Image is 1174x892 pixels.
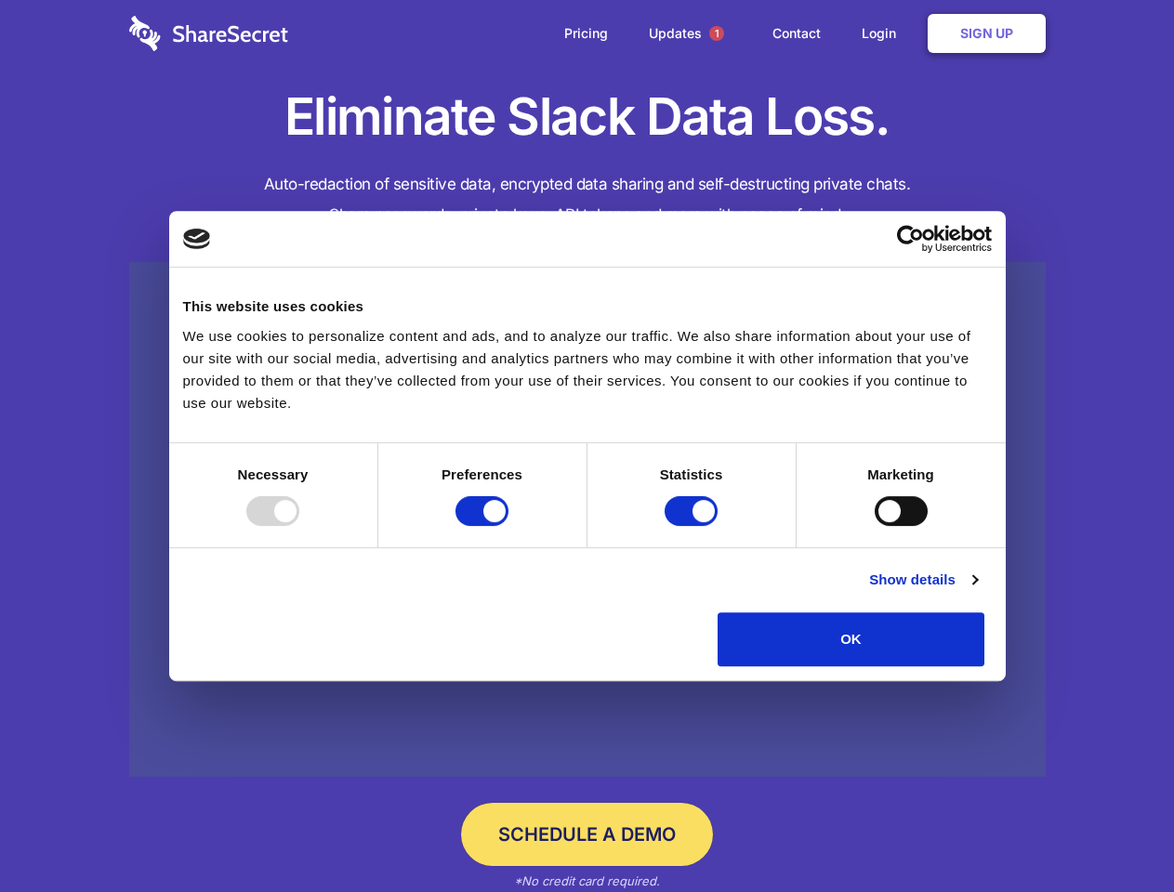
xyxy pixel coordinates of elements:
strong: Necessary [238,466,309,482]
div: This website uses cookies [183,295,992,318]
h1: Eliminate Slack Data Loss. [129,84,1046,151]
a: Show details [869,569,977,591]
a: Login [843,5,924,62]
a: Usercentrics Cookiebot - opens in a new window [829,225,992,253]
img: logo [183,229,211,249]
em: *No credit card required. [514,873,660,888]
button: OK [718,612,984,666]
div: We use cookies to personalize content and ads, and to analyze our traffic. We also share informat... [183,325,992,414]
a: Pricing [546,5,627,62]
a: Sign Up [928,14,1046,53]
a: Schedule a Demo [461,803,713,866]
img: logo-wordmark-white-trans-d4663122ce5f474addd5e946df7df03e33cb6a1c49d2221995e7729f52c070b2.svg [129,16,288,51]
a: Wistia video thumbnail [129,262,1046,778]
a: Contact [754,5,839,62]
span: 1 [709,26,724,41]
strong: Statistics [660,466,723,482]
h4: Auto-redaction of sensitive data, encrypted data sharing and self-destructing private chats. Shar... [129,169,1046,230]
strong: Preferences [442,466,522,482]
strong: Marketing [867,466,934,482]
